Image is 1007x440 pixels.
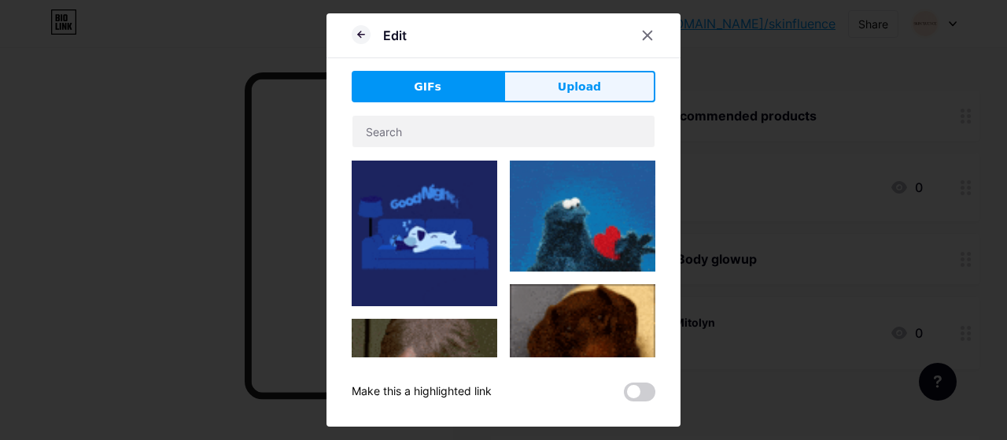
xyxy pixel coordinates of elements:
[558,79,601,95] span: Upload
[383,26,407,45] div: Edit
[414,79,441,95] span: GIFs
[503,71,655,102] button: Upload
[352,161,497,306] img: Gihpy
[510,161,655,272] img: Gihpy
[352,116,655,147] input: Search
[352,383,492,401] div: Make this a highlighted link
[352,71,503,102] button: GIFs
